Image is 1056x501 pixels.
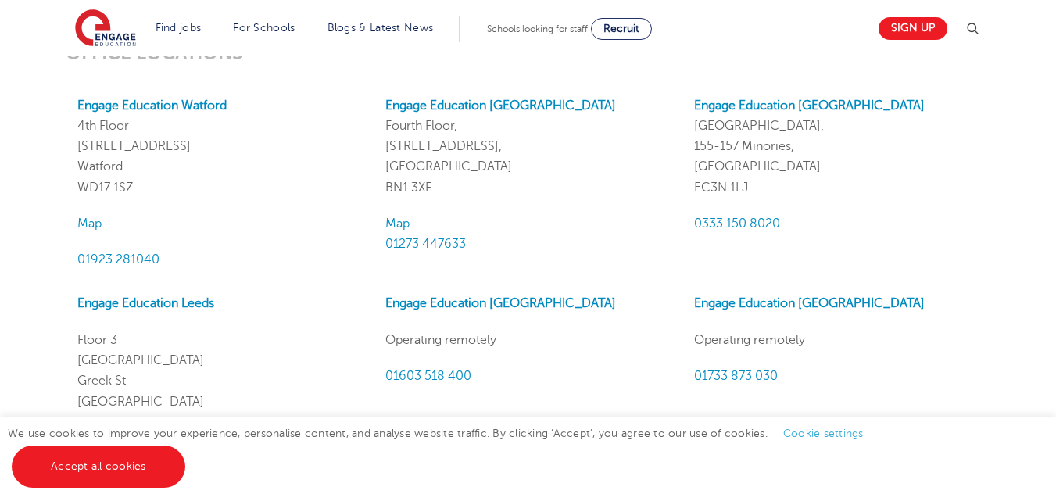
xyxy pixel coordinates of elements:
p: 4th Floor [STREET_ADDRESS] Watford WD17 1SZ [77,95,362,198]
span: We use cookies to improve your experience, personalise content, and analyse website traffic. By c... [8,428,879,472]
a: Engage Education Leeds [77,296,214,310]
a: Engage Education [GEOGRAPHIC_DATA] [385,296,616,310]
a: Cookie settings [783,428,864,439]
a: 01603 518 400 [385,369,471,383]
a: Sign up [879,17,947,40]
a: Recruit [591,18,652,40]
a: 0333 150 8020 [694,217,780,231]
a: Find jobs [156,22,202,34]
a: Blogs & Latest News [328,22,434,34]
span: Schools looking for staff [487,23,588,34]
a: Engage Education [GEOGRAPHIC_DATA] [385,98,616,113]
p: [GEOGRAPHIC_DATA], 155-157 Minories, [GEOGRAPHIC_DATA] EC3N 1LJ [694,95,979,198]
a: Engage Education Watford [77,98,227,113]
p: Floor 3 [GEOGRAPHIC_DATA] Greek St [GEOGRAPHIC_DATA] LS1 5SH [77,330,362,432]
p: Operating remotely [385,330,670,350]
p: Fourth Floor, [STREET_ADDRESS], [GEOGRAPHIC_DATA] BN1 3XF [385,95,670,198]
img: Engage Education [75,9,136,48]
a: Engage Education [GEOGRAPHIC_DATA] [694,98,925,113]
a: 01923 281040 [77,252,159,267]
p: Operating remotely [694,330,979,350]
a: 01733 873 030 [694,369,778,383]
a: Map [77,217,102,231]
span: Recruit [603,23,639,34]
a: Accept all cookies [12,446,185,488]
a: For Schools [233,22,295,34]
a: 01273 447633 [385,237,466,251]
a: Engage Education [GEOGRAPHIC_DATA] [694,296,925,310]
a: Map [385,217,410,231]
